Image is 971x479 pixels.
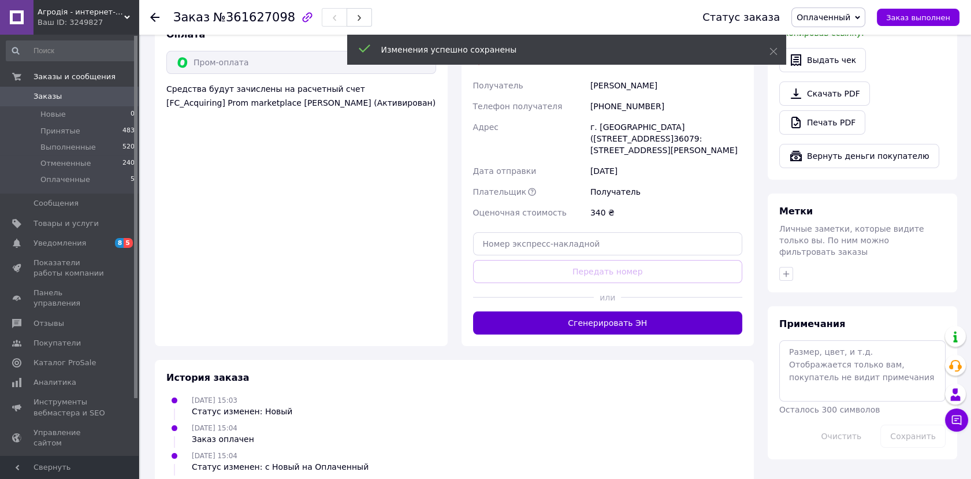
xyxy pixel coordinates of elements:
[40,158,91,169] span: Отмененные
[34,377,76,388] span: Аналитика
[588,181,745,202] div: Получатель
[797,13,850,22] span: Оплаченный
[779,81,870,106] a: Скачать PDF
[588,96,745,117] div: [PHONE_NUMBER]
[473,122,498,132] span: Адрес
[381,44,741,55] div: Изменения успешно сохранены
[40,174,90,185] span: Оплаченные
[166,83,436,109] div: Средства будут зачислены на расчетный счет
[473,208,567,217] span: Оценочная стоимость
[779,110,865,135] a: Печать PDF
[779,318,845,329] span: Примечания
[886,13,950,22] span: Заказ выполнен
[588,117,745,161] div: г. [GEOGRAPHIC_DATA] ([STREET_ADDRESS]36079: [STREET_ADDRESS][PERSON_NAME]
[34,198,79,209] span: Сообщения
[38,17,139,28] div: Ваш ID: 3249827
[34,238,86,248] span: Уведомления
[173,10,210,24] span: Заказ
[945,409,968,432] button: Чат с покупателем
[34,358,96,368] span: Каталог ProSale
[473,232,743,255] input: Номер экспресс-накладной
[779,405,880,414] span: Осталось 300 символов
[124,238,133,248] span: 5
[34,397,107,418] span: Инструменты вебмастера и SEO
[779,48,866,72] button: Выдать чек
[192,433,254,445] div: Заказ оплачен
[192,424,237,432] span: [DATE] 15:04
[213,10,295,24] span: №361627098
[473,81,523,90] span: Получатель
[122,142,135,153] span: 520
[115,238,124,248] span: 8
[122,158,135,169] span: 240
[594,292,621,303] span: или
[166,372,250,383] span: История заказа
[192,452,237,460] span: [DATE] 15:04
[877,9,959,26] button: Заказ выполнен
[40,142,96,153] span: Выполненные
[40,126,80,136] span: Принятые
[6,40,136,61] input: Поиск
[131,109,135,120] span: 0
[34,258,107,279] span: Показатели работы компании
[122,126,135,136] span: 483
[34,338,81,348] span: Покупатели
[588,75,745,96] div: [PERSON_NAME]
[779,206,813,217] span: Метки
[702,12,780,23] div: Статус заказа
[34,91,62,102] span: Заказы
[34,288,107,309] span: Панель управления
[473,311,743,335] button: Сгенерировать ЭН
[38,7,124,17] span: Агродія - интернет-магазин кофе, икры и контрактного производства
[166,29,205,40] span: Оплата
[588,202,745,223] div: 340 ₴
[779,144,939,168] button: Вернуть деньги покупателю
[150,12,159,23] div: Вернуться назад
[192,461,369,473] div: Статус изменен: с Новый на Оплаченный
[473,187,527,196] span: Плательщик
[192,406,292,417] div: Статус изменен: Новый
[34,428,107,448] span: Управление сайтом
[473,166,537,176] span: Дата отправки
[131,174,135,185] span: 5
[192,396,237,404] span: [DATE] 15:03
[588,161,745,181] div: [DATE]
[40,109,66,120] span: Новые
[779,224,924,257] span: Личные заметки, которые видите только вы. По ним можно фильтровать заказы
[166,97,436,109] div: [FC_Acquiring] Prom marketplace [PERSON_NAME] (Активирован)
[473,102,563,111] span: Телефон получателя
[34,72,116,82] span: Заказы и сообщения
[34,218,99,229] span: Товары и услуги
[34,318,64,329] span: Отзывы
